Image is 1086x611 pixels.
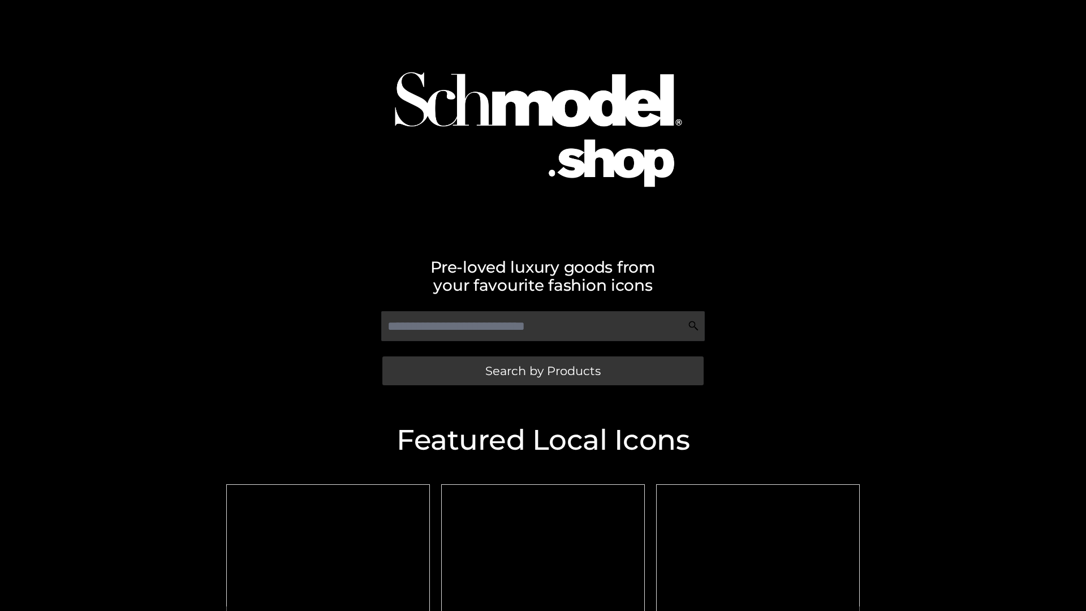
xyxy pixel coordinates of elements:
h2: Featured Local Icons​ [221,426,865,454]
a: Search by Products [382,356,704,385]
h2: Pre-loved luxury goods from your favourite fashion icons [221,258,865,294]
img: Search Icon [688,320,699,332]
span: Search by Products [485,365,601,377]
